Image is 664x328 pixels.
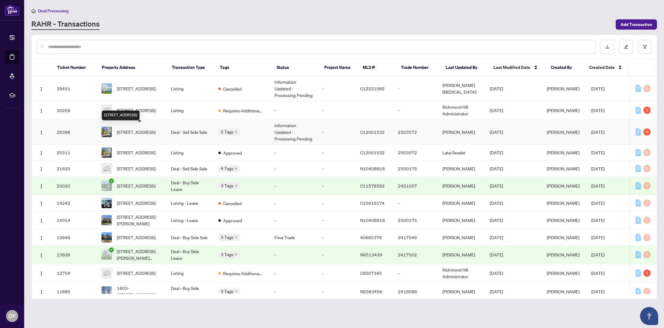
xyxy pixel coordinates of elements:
span: download [605,45,609,49]
span: [STREET_ADDRESS] [117,270,156,276]
td: Listing [166,145,213,161]
img: Logo [39,184,44,189]
button: Logo [37,105,46,115]
td: 14242 [52,195,96,211]
img: thumbnail-img [101,163,112,174]
div: 0 [635,288,641,295]
span: [PERSON_NAME] [547,183,579,188]
td: Richmond Hill Administrator [438,101,485,120]
span: [STREET_ADDRESS] [117,129,156,135]
img: Logo [39,167,44,172]
td: 2500175 [393,211,438,230]
span: [DATE] [591,86,604,91]
div: 0 [643,288,650,295]
td: 28398 [52,120,96,145]
span: 3 Tags [221,182,233,189]
span: C12221082 [360,86,384,91]
td: - [270,246,317,264]
td: - [270,211,317,230]
th: Status [271,59,319,76]
td: Listing [166,264,213,282]
td: 2503572 [393,145,438,161]
span: C9507345 [360,270,382,276]
span: C12001532 [360,129,384,135]
span: [DATE] [591,129,604,135]
img: Logo [39,290,44,294]
span: [DATE] [591,150,604,155]
td: Final Trade [270,230,317,246]
span: Cancelled [223,200,242,207]
span: [STREET_ADDRESS][PERSON_NAME][PERSON_NAME][PERSON_NAME] [117,248,161,261]
span: [DATE] [490,150,503,155]
span: check-circle [109,247,114,252]
td: [PERSON_NAME] [438,282,485,301]
td: - [317,211,355,230]
span: 3 Tags [221,288,233,295]
span: [DATE] [490,217,503,223]
span: Approved [223,217,242,224]
div: 0 [643,85,650,92]
td: 21625 [52,161,96,177]
td: 30206 [52,101,96,120]
a: RAHR - Transactions [31,19,100,30]
span: [DATE] [591,183,604,188]
img: thumbnail-img [101,105,112,115]
span: [DATE] [591,252,604,257]
span: 3 Tags [221,234,233,241]
span: 3 Tags [221,251,233,258]
td: - [270,282,317,301]
th: Project Name [319,59,358,76]
div: 0 [635,85,641,92]
td: Deal - Buy Side Lease [166,246,213,264]
th: Transaction Type [167,59,215,76]
td: - [270,195,317,211]
td: 13638 [52,246,96,264]
div: [STREET_ADDRESS] [102,111,140,120]
img: Logo [39,108,44,113]
span: [DATE] [591,235,604,240]
span: down [235,130,238,133]
div: 0 [643,217,650,224]
span: [STREET_ADDRESS] [117,200,156,206]
td: - [393,101,438,120]
span: N9513439 [360,252,382,257]
td: 12704 [52,264,96,282]
img: logo [5,5,19,16]
span: [STREET_ADDRESS] [117,182,156,189]
td: - [317,76,355,101]
td: - [317,230,355,246]
span: [STREET_ADDRESS] [117,165,156,172]
td: [PERSON_NAME] [438,211,485,230]
span: [DATE] [591,289,604,294]
span: [DATE] [490,129,503,135]
button: Logo [37,164,46,173]
img: thumbnail-img [101,181,112,191]
button: Add Transaction [615,19,657,30]
td: - [393,76,438,101]
td: Information Updated - Processing Pending [270,120,317,145]
span: Deal Processing [38,8,69,14]
span: [PERSON_NAME] [547,150,579,155]
div: 0 [635,165,641,172]
img: Logo [39,218,44,223]
img: thumbnail-img [101,286,112,297]
img: thumbnail-img [101,147,112,158]
td: Information Updated - Processing Pending [270,76,317,101]
th: MLS # [358,59,396,76]
span: C11578592 [360,183,384,188]
th: Last Modified Date [489,59,546,76]
span: [DATE] [591,200,604,206]
span: [PERSON_NAME] [547,235,579,240]
th: Property Address [97,59,167,76]
img: thumbnail-img [101,83,112,94]
span: [DATE] [591,108,604,113]
span: OY [8,312,16,320]
span: [PERSON_NAME] [547,166,579,171]
button: Logo [37,233,46,242]
div: 0 [635,199,641,207]
img: Logo [39,253,44,258]
td: 11880 [52,282,96,301]
span: Approved [223,150,242,156]
td: - [317,161,355,177]
span: [DATE] [490,183,503,188]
